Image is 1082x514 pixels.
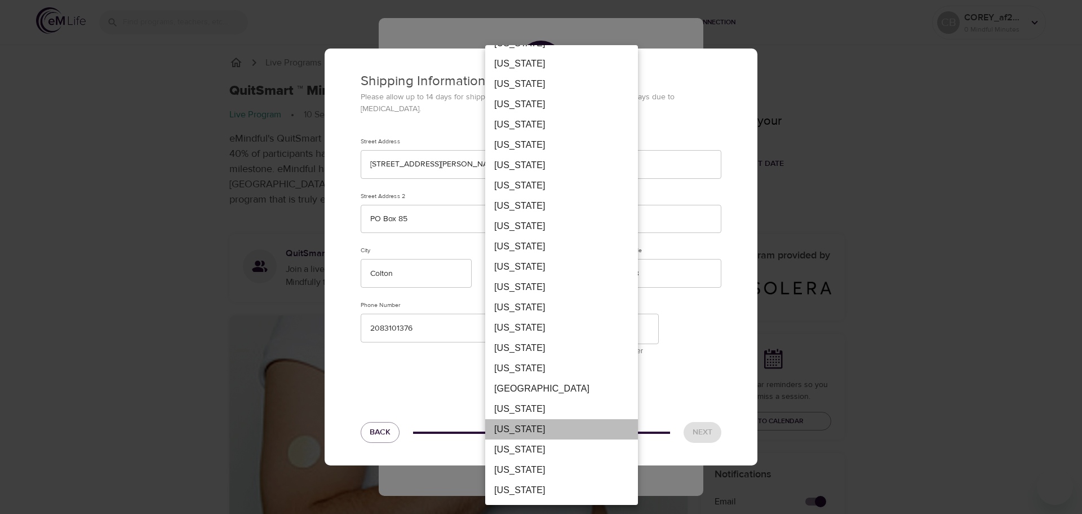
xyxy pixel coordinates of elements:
li: [US_STATE] [485,135,638,155]
li: [US_STATE] [485,196,638,216]
li: [US_STATE] [485,257,638,277]
li: [US_STATE] [485,440,638,460]
li: [US_STATE] [485,399,638,419]
li: [GEOGRAPHIC_DATA] [485,379,638,399]
li: [US_STATE] [485,358,638,379]
li: [US_STATE] [485,419,638,440]
li: [US_STATE] [485,54,638,74]
li: [US_STATE] [485,94,638,115]
li: [US_STATE] [485,297,638,318]
li: [US_STATE] [485,460,638,480]
li: [US_STATE] [485,480,638,500]
li: [US_STATE] [485,216,638,236]
li: [US_STATE] [485,277,638,297]
li: [US_STATE] [485,155,638,175]
li: [US_STATE] [485,318,638,338]
li: [US_STATE] [485,236,638,257]
li: [US_STATE] [485,175,638,196]
li: [US_STATE] [485,115,638,135]
li: [US_STATE] [485,338,638,358]
li: [US_STATE] [485,74,638,94]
